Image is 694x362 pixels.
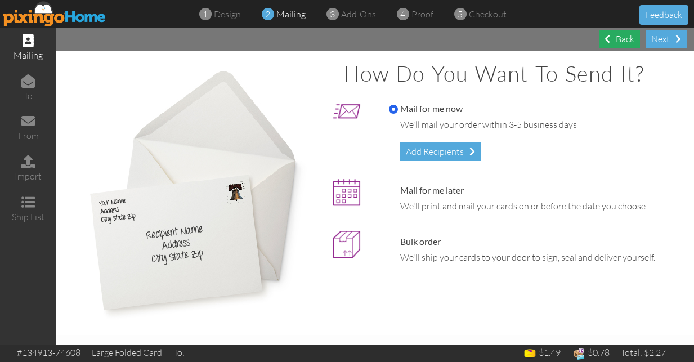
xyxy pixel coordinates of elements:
[411,8,433,20] span: proof
[400,142,481,161] div: Add Recipients
[572,347,586,361] img: expense-icon.png
[389,184,464,197] label: Mail for me later
[389,105,398,114] input: Mail for me now
[458,8,463,21] span: 5
[276,8,306,20] span: mailing
[265,8,270,21] span: 2
[646,30,687,48] div: Next
[400,251,669,264] div: We'll ship your cards to your door to sign, seal and deliver yourself.
[639,5,688,25] button: Feedback
[389,102,463,115] label: Mail for me now
[3,1,106,26] img: pixingo logo
[341,8,376,20] span: add-ons
[86,345,168,360] td: Large Folded Card
[621,346,666,359] div: Total: $2.27
[389,238,398,247] input: Bulk order
[389,235,441,248] label: Bulk order
[400,200,669,213] div: We'll print and mail your cards on or before the date you choose.
[332,178,361,207] img: maillater.png
[400,8,405,21] span: 4
[599,30,640,48] div: Back
[173,347,185,358] span: To:
[11,345,86,360] td: #134913-74608
[332,97,361,126] img: mailnow_icon.png
[389,186,398,195] input: Mail for me later
[203,8,208,21] span: 1
[469,8,507,20] span: checkout
[332,230,361,258] img: bulk_icon-5.png
[214,8,241,20] span: design
[517,345,566,362] td: $1.49
[400,118,669,131] div: We'll mail your order within 3-5 business days
[343,62,674,86] h1: How do you want to send it?
[76,62,310,324] img: mail-cards.jpg
[523,347,537,361] img: points-icon.png
[566,345,615,362] td: $0.78
[330,8,335,21] span: 3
